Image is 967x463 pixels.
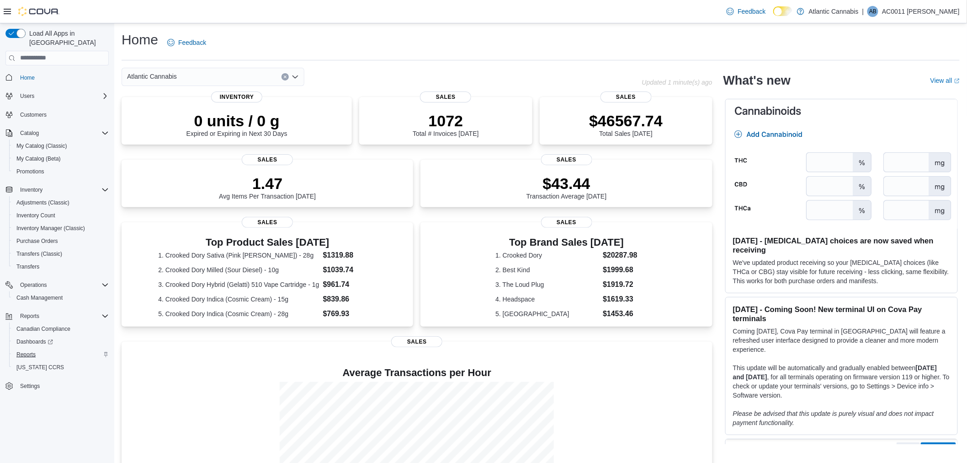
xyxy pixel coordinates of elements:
[733,363,950,400] p: This update will be automatically and gradually enabled between , for all terminals operating on ...
[13,210,109,221] span: Inventory Count
[186,112,287,137] div: Expired or Expiring in Next 30 Days
[16,351,36,358] span: Reports
[541,154,592,165] span: Sales
[178,38,206,47] span: Feedback
[589,112,663,137] div: Total Sales [DATE]
[13,210,59,221] a: Inventory Count
[158,251,319,260] dt: 1. Crooked Dory Sativa (Pink [PERSON_NAME]) - 28g
[589,112,663,130] p: $46567.74
[733,258,950,285] p: We've updated product receiving so your [MEDICAL_DATA] choices (like THCa or CBG) stay visible fo...
[16,72,109,83] span: Home
[495,280,599,289] dt: 3. The Loud Plug
[13,248,109,259] span: Transfers (Classic)
[882,6,960,17] p: AC0011 [PERSON_NAME]
[16,294,63,301] span: Cash Management
[16,128,43,139] button: Catalog
[2,90,112,102] button: Users
[16,91,109,102] span: Users
[16,225,85,232] span: Inventory Manager (Classic)
[219,174,316,193] p: 1.47
[603,308,638,319] dd: $1453.46
[9,323,112,335] button: Canadian Compliance
[738,7,765,16] span: Feedback
[323,250,377,261] dd: $1319.88
[2,108,112,121] button: Customers
[129,367,705,378] h4: Average Transactions per Hour
[723,73,791,88] h2: What's new
[164,33,210,52] a: Feedback
[323,308,377,319] dd: $769.93
[642,79,712,86] p: Updated 1 minute(s) ago
[495,295,599,304] dt: 4. Headspace
[122,31,158,49] h1: Home
[127,71,177,82] span: Atlantic Cannabis
[20,92,34,100] span: Users
[600,92,652,102] span: Sales
[9,260,112,273] button: Transfers
[158,280,319,289] dt: 3. Crooked Dory Hybrid (Gelatti) 510 Vape Cartridge - 1g
[733,236,950,254] h3: [DATE] - [MEDICAL_DATA] choices are now saved when receiving
[16,338,53,345] span: Dashboards
[158,237,377,248] h3: Top Product Sales [DATE]
[211,92,262,102] span: Inventory
[16,199,69,206] span: Adjustments (Classic)
[13,292,109,303] span: Cash Management
[20,382,40,390] span: Settings
[20,186,43,194] span: Inventory
[16,142,67,150] span: My Catalog (Classic)
[13,362,109,373] span: Washington CCRS
[13,261,43,272] a: Transfers
[16,311,109,322] span: Reports
[2,379,112,393] button: Settings
[16,250,62,258] span: Transfers (Classic)
[603,279,638,290] dd: $1919.72
[9,152,112,165] button: My Catalog (Beta)
[16,168,44,175] span: Promotions
[495,237,638,248] h3: Top Brand Sales [DATE]
[9,248,112,260] button: Transfers (Classic)
[495,251,599,260] dt: 1. Crooked Dory
[16,212,55,219] span: Inventory Count
[930,77,960,84] a: View allExternal link
[495,265,599,275] dt: 2. Best Kind
[13,336,57,347] a: Dashboards
[773,6,792,16] input: Dark Mode
[16,325,70,333] span: Canadian Compliance
[723,2,769,21] a: Feedback
[603,264,638,275] dd: $1999.68
[16,311,43,322] button: Reports
[5,67,109,417] nav: Complex example
[867,6,878,17] div: AC0011 Blackmore Barb
[733,327,950,354] p: Coming [DATE], Cova Pay terminal in [GEOGRAPHIC_DATA] will feature a refreshed user interface des...
[526,174,607,200] div: Transaction Average [DATE]
[9,209,112,222] button: Inventory Count
[603,250,638,261] dd: $20287.98
[2,127,112,140] button: Catalog
[16,72,38,83] a: Home
[13,166,109,177] span: Promotions
[13,153,109,164] span: My Catalog (Beta)
[16,364,64,371] span: [US_STATE] CCRS
[13,223,89,234] a: Inventory Manager (Classic)
[2,310,112,323] button: Reports
[541,217,592,228] span: Sales
[526,174,607,193] p: $43.44
[16,109,50,120] a: Customers
[323,279,377,290] dd: $961.74
[16,381,43,392] a: Settings
[603,294,638,305] dd: $1619.33
[954,78,960,84] svg: External link
[186,112,287,130] p: 0 units / 0 g
[242,217,293,228] span: Sales
[16,155,61,162] span: My Catalog (Beta)
[9,222,112,235] button: Inventory Manager (Classic)
[20,74,35,81] span: Home
[2,71,112,84] button: Home
[869,6,877,17] span: AB
[13,236,62,247] a: Purchase Orders
[13,323,74,334] a: Canadian Compliance
[158,265,319,275] dt: 2. Crooked Dory Milled (Sour Diesel) - 10g
[13,248,66,259] a: Transfers (Classic)
[16,280,109,291] span: Operations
